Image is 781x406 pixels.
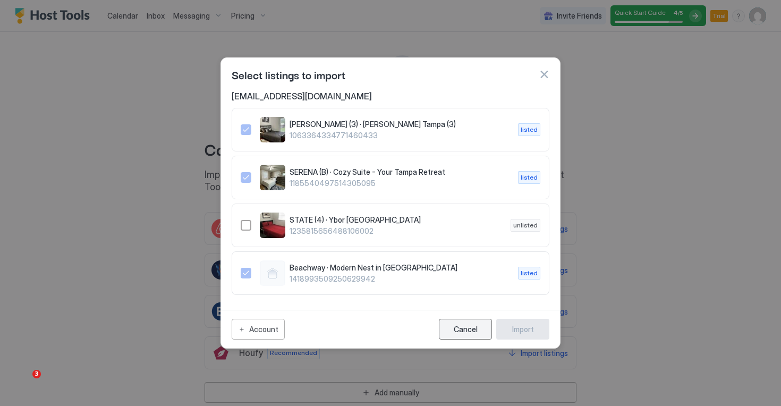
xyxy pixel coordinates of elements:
div: listing image [260,213,285,238]
span: [PERSON_NAME] (3) · [PERSON_NAME] Tampa (3) [290,120,510,129]
span: SERENA (B) · Cozy Suite - Your Tampa Retreat [290,167,510,177]
span: 1418993509250629942 [290,274,510,284]
button: Cancel [439,319,492,340]
iframe: Intercom live chat [11,370,36,395]
button: Account [232,319,285,340]
button: Import [496,319,549,340]
div: 1235815656488106002 [241,213,540,238]
span: Beachway · Modern Nest in [GEOGRAPHIC_DATA] [290,263,510,273]
div: 1418993509250629942 [241,260,540,286]
span: listed [521,125,538,134]
div: Import [512,324,534,335]
div: listing image [260,117,285,142]
div: Cancel [454,325,478,334]
div: 1063364334771460433 [241,117,540,142]
span: 1185540497514305095 [290,179,510,188]
span: 3 [32,370,41,378]
span: [EMAIL_ADDRESS][DOMAIN_NAME] [232,91,549,101]
span: 1063364334771460433 [290,131,510,140]
span: 1235815656488106002 [290,226,502,236]
span: listed [521,173,538,182]
div: listing image [260,165,285,190]
span: listed [521,268,538,278]
div: 1185540497514305095 [241,165,540,190]
span: STATE (4) · Ybor [GEOGRAPHIC_DATA] [290,215,502,225]
div: Account [249,324,278,335]
span: Select listings to import [232,66,345,82]
span: unlisted [513,221,538,230]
